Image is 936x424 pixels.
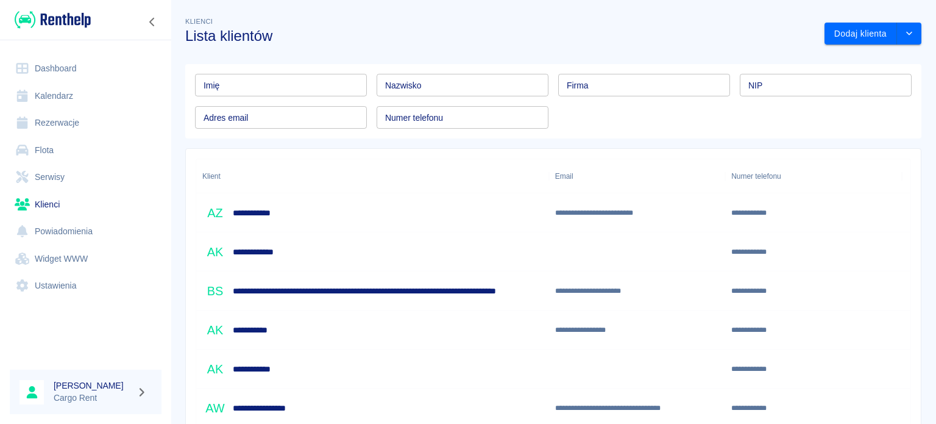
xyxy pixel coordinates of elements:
[725,159,901,193] div: Numer telefonu
[202,278,228,304] div: BS
[185,18,213,25] span: Klienci
[202,159,221,193] div: Klient
[10,272,161,300] a: Ustawienia
[10,137,161,164] a: Flota
[202,395,228,421] div: AW
[54,379,132,392] h6: [PERSON_NAME]
[143,14,161,30] button: Zwiń nawigację
[824,23,897,45] button: Dodaj klienta
[10,218,161,245] a: Powiadomienia
[897,23,921,45] button: drop-down
[10,10,91,30] a: Renthelp logo
[202,356,228,382] div: AK
[10,55,161,82] a: Dashboard
[10,191,161,218] a: Klienci
[54,392,132,404] p: Cargo Rent
[549,159,725,193] div: Email
[15,10,91,30] img: Renthelp logo
[10,163,161,191] a: Serwisy
[555,159,573,193] div: Email
[185,27,815,45] h3: Lista klientów
[202,200,228,226] div: AZ
[202,239,228,265] div: AK
[196,159,549,193] div: Klient
[202,317,228,343] div: AK
[10,109,161,137] a: Rezerwacje
[731,159,781,193] div: Numer telefonu
[10,245,161,273] a: Widget WWW
[10,82,161,110] a: Kalendarz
